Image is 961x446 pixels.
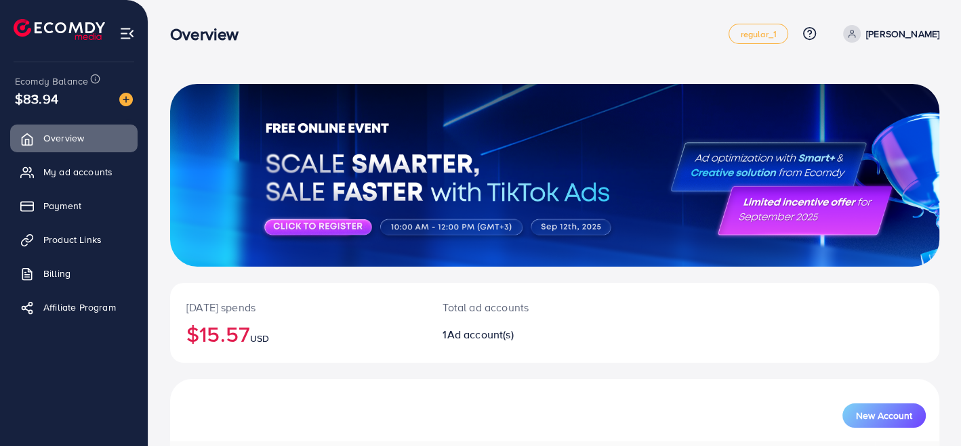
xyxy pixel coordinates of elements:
[43,131,84,145] span: Overview
[14,19,105,40] img: logo
[866,26,939,42] p: [PERSON_NAME]
[119,93,133,106] img: image
[15,89,58,108] span: $83.94
[443,328,602,341] h2: 1
[186,299,410,315] p: [DATE] spends
[10,192,138,219] a: Payment
[43,233,102,246] span: Product Links
[443,299,602,315] p: Total ad accounts
[170,24,249,44] h3: Overview
[842,403,926,428] button: New Account
[186,321,410,347] h2: $15.57
[15,74,88,88] span: Ecomdy Balance
[10,158,138,185] a: My ad accounts
[10,226,138,253] a: Product Links
[250,332,269,345] span: USD
[10,260,138,287] a: Billing
[447,327,514,342] span: Ad account(s)
[43,199,81,213] span: Payment
[856,411,912,420] span: New Account
[729,24,788,44] a: regular_1
[10,294,138,321] a: Affiliate Program
[838,25,939,43] a: [PERSON_NAME]
[10,125,138,152] a: Overview
[43,165,113,179] span: My ad accounts
[119,26,135,41] img: menu
[43,267,70,280] span: Billing
[740,30,776,39] span: regular_1
[43,300,116,314] span: Affiliate Program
